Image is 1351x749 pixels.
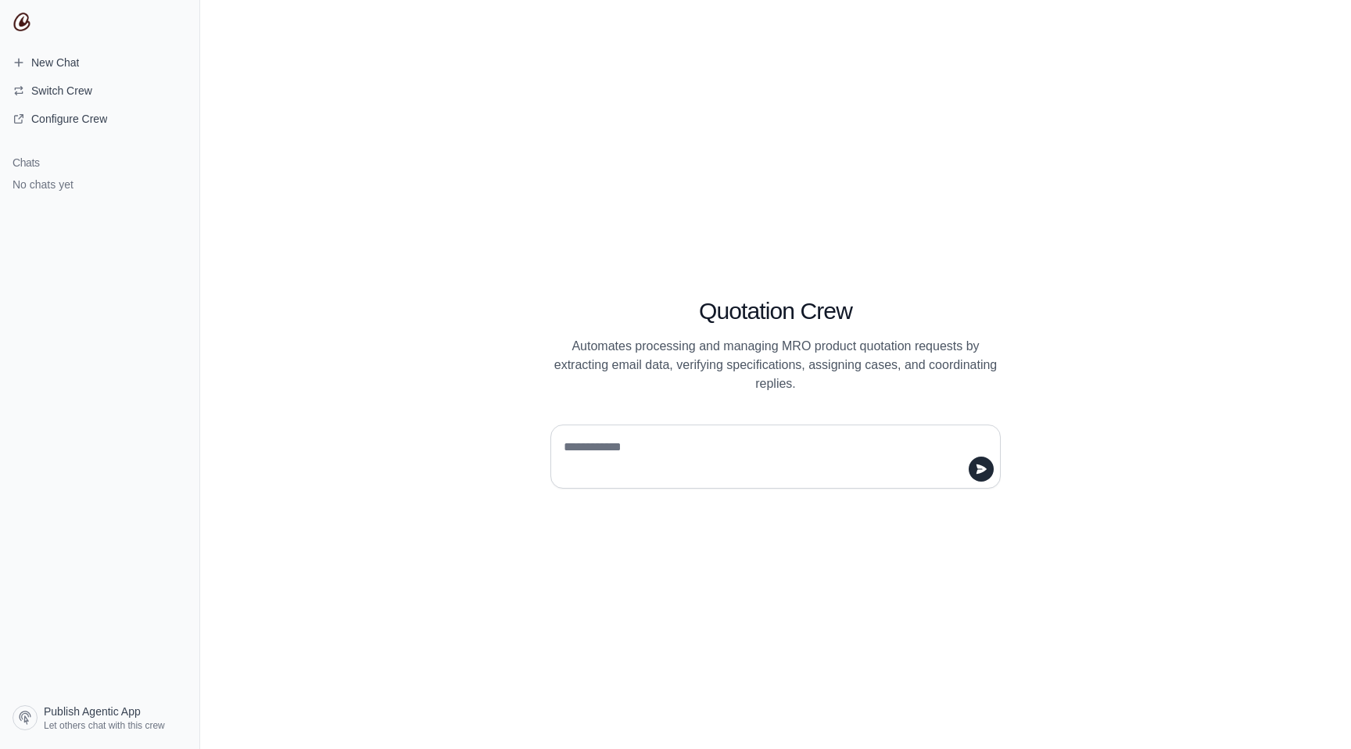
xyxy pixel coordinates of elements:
span: Let others chat with this crew [44,719,165,732]
span: Publish Agentic App [44,704,141,719]
span: Configure Crew [31,111,107,127]
a: New Chat [6,50,193,75]
span: Switch Crew [31,83,92,99]
button: Switch Crew [6,78,193,103]
h1: Quotation Crew [550,297,1001,325]
a: Publish Agentic App Let others chat with this crew [6,699,193,736]
span: New Chat [31,55,79,70]
a: Configure Crew [6,106,193,131]
p: Automates processing and managing MRO product quotation requests by extracting email data, verify... [550,337,1001,393]
img: CrewAI Logo [13,13,31,31]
